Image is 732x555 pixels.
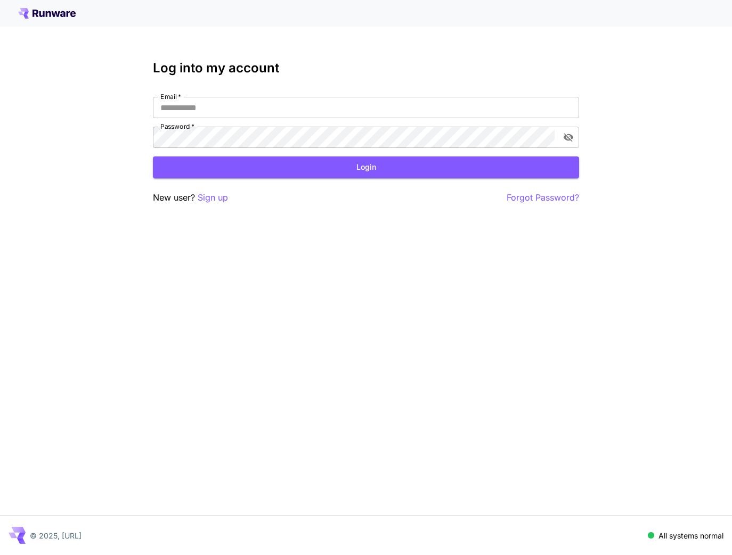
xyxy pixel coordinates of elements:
[160,92,181,101] label: Email
[160,122,194,131] label: Password
[559,128,578,147] button: toggle password visibility
[658,530,723,541] p: All systems normal
[30,530,82,541] p: © 2025, [URL]
[153,156,579,178] button: Login
[198,191,228,204] button: Sign up
[153,191,228,204] p: New user?
[507,191,579,204] button: Forgot Password?
[153,61,579,76] h3: Log into my account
